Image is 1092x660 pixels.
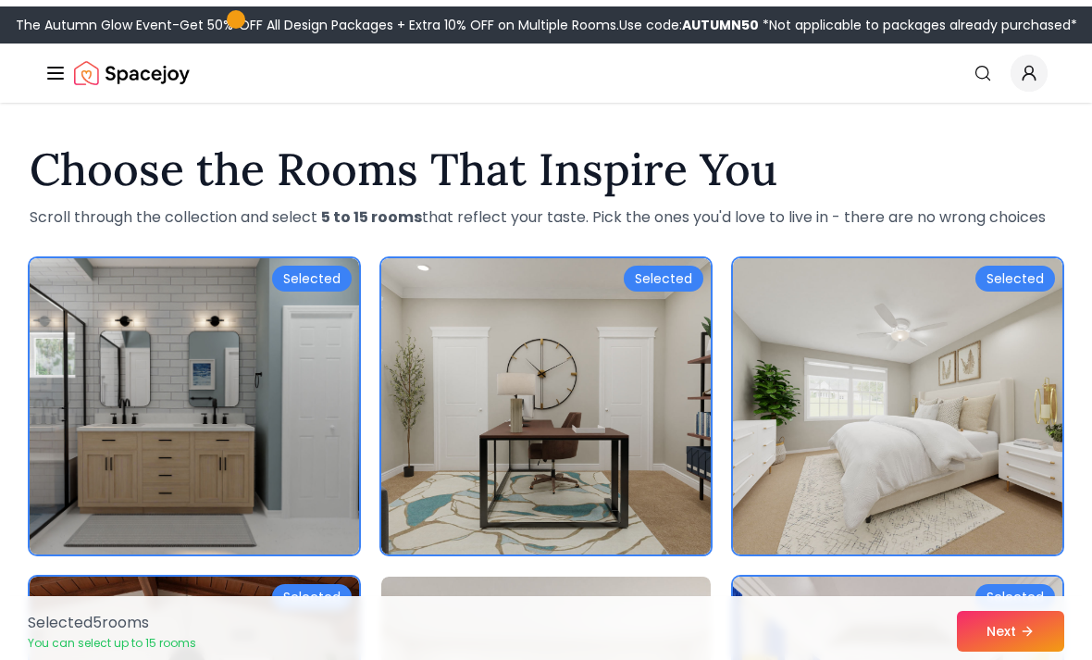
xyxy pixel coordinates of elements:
[759,9,1077,28] span: *Not applicable to packages already purchased*
[74,48,190,85] img: Spacejoy Logo
[272,578,352,604] div: Selected
[272,259,352,285] div: Selected
[321,200,422,221] strong: 5 to 15 rooms
[30,141,1062,185] h1: Choose the Rooms That Inspire You
[16,9,1077,28] div: The Autumn Glow Event-Get 50% OFF All Design Packages + Extra 10% OFF on Multiple Rooms.
[381,252,711,548] img: Room room-2
[957,604,1064,645] button: Next
[28,629,196,644] p: You can select up to 15 rooms
[975,259,1055,285] div: Selected
[74,48,190,85] a: Spacejoy
[619,9,759,28] span: Use code:
[682,9,759,28] b: AUTUMN50
[733,252,1062,548] img: Room room-3
[44,37,1048,96] nav: Global
[30,200,1062,222] p: Scroll through the collection and select that reflect your taste. Pick the ones you'd love to liv...
[975,578,1055,604] div: Selected
[30,252,359,548] img: Room room-1
[28,605,196,628] p: Selected 5 room s
[624,259,703,285] div: Selected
